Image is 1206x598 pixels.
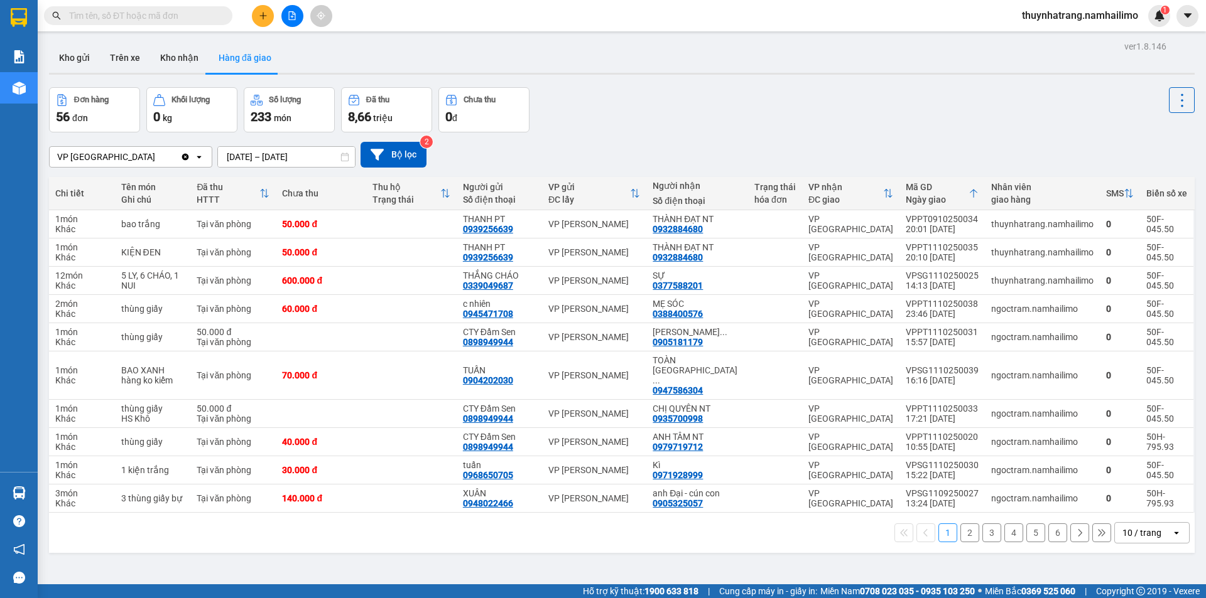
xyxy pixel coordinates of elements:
span: aim [317,11,325,20]
strong: 0708 023 035 - 0935 103 250 [860,586,975,596]
div: 12 món [55,270,109,280]
img: warehouse-icon [13,486,26,499]
span: | [1085,584,1087,598]
div: Tại văn phòng [197,414,269,424]
input: Selected VP Nha Trang. [156,151,158,163]
div: anh Đại - cún con [653,488,742,498]
div: VP [PERSON_NAME] [548,465,640,475]
div: VPSG1110250039 [906,365,979,375]
div: 1 món [55,432,109,442]
div: 0939256639 [463,252,513,262]
div: VP [PERSON_NAME] [548,219,640,229]
div: TOÀN THÁP BÀ NT [653,355,742,385]
div: SỰ [653,270,742,280]
span: Miền Bắc [985,584,1075,598]
div: 13:24 [DATE] [906,498,979,508]
div: 0947586304 [653,385,703,395]
div: Chi tiết [55,188,109,198]
span: file-add [288,11,296,20]
div: Mã GD [906,182,969,192]
div: HTTT [197,195,259,205]
strong: 1900 633 818 [644,586,698,596]
div: VPPT1110250038 [906,299,979,309]
svg: open [1171,528,1182,538]
div: VP [PERSON_NAME] [548,247,640,257]
span: search [52,11,61,20]
div: 0 [1106,304,1134,314]
div: c nhiên [463,299,536,309]
strong: 0369 525 060 [1021,586,1075,596]
div: 10:55 [DATE] [906,442,979,452]
th: Toggle SortBy [802,177,899,210]
span: | [708,584,710,598]
div: Nhân viên [991,182,1094,192]
span: 8,66 [348,109,371,124]
div: Trạng thái [754,182,796,192]
div: 17:21 [DATE] [906,414,979,424]
div: ĐC lấy [548,195,630,205]
div: 30.000 đ [282,465,360,475]
div: 40.000 đ [282,437,360,447]
div: HS Khô [121,414,185,424]
div: PHƯƠNG LIỄU NT [653,327,742,337]
div: Số lượng [269,95,301,104]
div: Số điện thoại [463,195,536,205]
div: 50F-045.50 [1146,242,1187,262]
div: VP [PERSON_NAME] [548,493,640,503]
input: Select a date range. [218,147,355,167]
div: Khác [55,375,109,385]
button: Trên xe [100,43,150,73]
div: Người nhận [653,181,742,191]
div: 0968650705 [463,470,513,480]
div: VP [GEOGRAPHIC_DATA] [808,432,893,452]
div: Khác [55,252,109,262]
div: 60.000 đ [282,304,360,314]
div: XUÂN [463,488,536,498]
div: 14:13 [DATE] [906,280,979,291]
div: THÀNH ĐẠT NT [653,214,742,224]
div: thuynhatrang.namhailimo [991,219,1094,229]
div: 3 thùng giấy bự [121,493,185,503]
div: 16:16 [DATE] [906,375,979,385]
div: VP [PERSON_NAME] [548,275,640,286]
div: VP [GEOGRAPHIC_DATA] [808,365,893,385]
div: 1 món [55,365,109,375]
button: Đơn hàng56đơn [49,87,140,132]
div: 600.000 đ [282,275,360,286]
div: Khác [55,442,109,452]
div: Đơn hàng [74,95,109,104]
div: bao trắng [121,219,185,229]
img: logo-vxr [11,8,27,27]
div: 0932884680 [653,224,703,234]
div: 0 [1106,247,1134,257]
div: VPPT1110250020 [906,432,979,442]
div: VP [PERSON_NAME] [548,437,640,447]
div: Ghi chú [121,195,185,205]
div: hóa đơn [754,195,796,205]
div: 0905181179 [653,337,703,347]
div: 50F-045.50 [1146,460,1187,480]
div: VP [PERSON_NAME] [548,304,640,314]
div: VPPT1110250033 [906,403,979,414]
div: Chưa thu [464,95,496,104]
span: Miền Nam [820,584,975,598]
div: 50H-795.93 [1146,432,1187,452]
div: 1 món [55,460,109,470]
div: Khác [55,498,109,508]
span: Hỗ trợ kỹ thuật: [583,584,698,598]
div: hàng ko kiểm [121,375,185,385]
div: Tại văn phòng [197,304,269,314]
div: thùng giấy [121,437,185,447]
div: 0377588201 [653,280,703,291]
div: VPSG1110250030 [906,460,979,470]
div: VP [PERSON_NAME] [548,332,640,342]
div: 0898949944 [463,337,513,347]
th: Toggle SortBy [1100,177,1140,210]
span: 56 [56,109,70,124]
div: MẸ SÓC [653,299,742,309]
div: thùng giấy [121,304,185,314]
span: ... [720,327,727,337]
div: VPSG1110250025 [906,270,979,280]
th: Toggle SortBy [190,177,276,210]
div: Ngày giao [906,195,969,205]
